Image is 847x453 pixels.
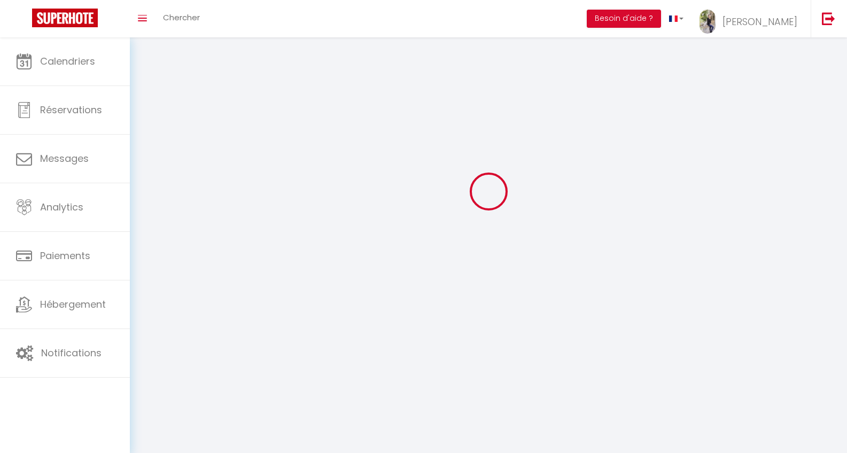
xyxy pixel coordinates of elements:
[9,4,41,36] button: Ouvrir le widget de chat LiveChat
[822,12,835,25] img: logout
[700,10,716,34] img: ...
[722,15,797,28] span: [PERSON_NAME]
[40,249,90,262] span: Paiements
[587,10,661,28] button: Besoin d'aide ?
[163,12,200,23] span: Chercher
[41,346,102,360] span: Notifications
[32,9,98,27] img: Super Booking
[40,103,102,116] span: Réservations
[40,54,95,68] span: Calendriers
[40,200,83,214] span: Analytics
[40,152,89,165] span: Messages
[40,298,106,311] span: Hébergement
